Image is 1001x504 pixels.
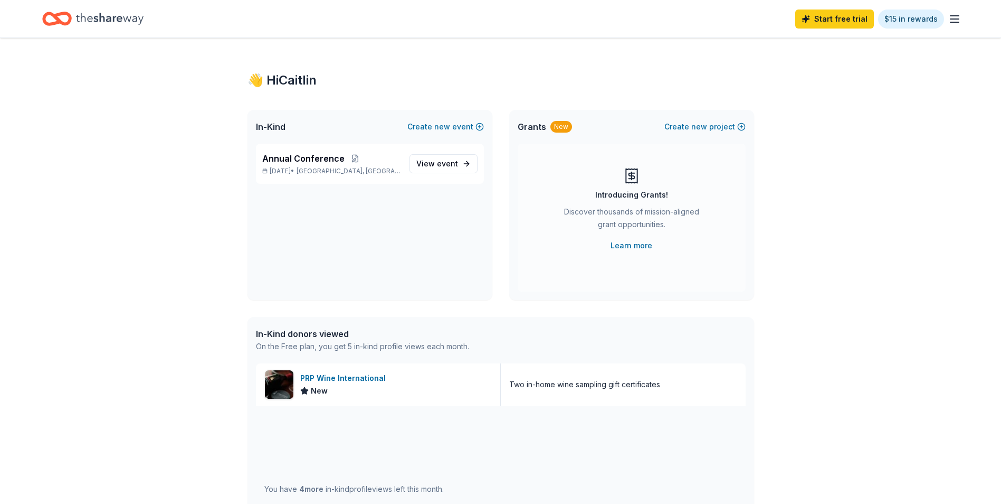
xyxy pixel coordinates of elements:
div: 👋 Hi Caitlin [247,72,754,89]
span: In-Kind [256,120,285,133]
span: [GEOGRAPHIC_DATA], [GEOGRAPHIC_DATA] [297,167,401,175]
div: Introducing Grants! [595,189,668,201]
div: PRP Wine International [300,372,390,385]
a: Learn more [611,239,652,252]
span: View [416,157,458,170]
span: Grants [518,120,546,133]
div: In-Kind donors viewed [256,328,469,340]
span: event [437,159,458,168]
div: New [550,121,572,133]
div: Two in-home wine sampling gift certificates [509,378,660,391]
img: Image for PRP Wine International [265,370,293,399]
span: new [434,120,450,133]
span: Annual Conference [262,152,345,165]
a: Start free trial [795,10,874,29]
div: Discover thousands of mission-aligned grant opportunities. [560,206,703,235]
span: New [311,385,328,397]
a: View event [409,154,478,173]
span: new [691,120,707,133]
a: $15 in rewards [878,10,944,29]
div: On the Free plan, you get 5 in-kind profile views each month. [256,340,469,353]
button: Createnewevent [407,120,484,133]
button: Createnewproject [664,120,746,133]
span: 4 more [299,484,323,493]
p: [DATE] • [262,167,401,175]
a: Home [42,6,144,31]
div: You have in-kind profile views left this month. [264,483,444,496]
